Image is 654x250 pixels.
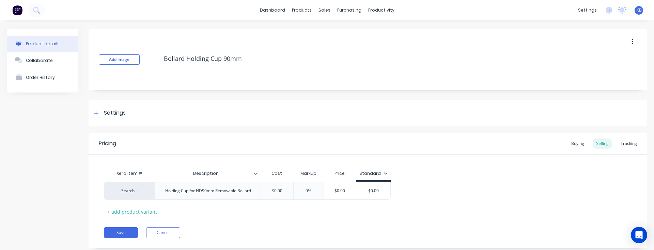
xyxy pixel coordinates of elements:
[575,5,600,15] div: settings
[104,206,160,217] div: + add product variant
[155,165,256,182] div: Description
[293,167,324,180] div: Markup
[636,7,642,13] span: KB
[631,227,647,243] div: Open Intercom Messenger
[356,182,390,199] div: $0.00
[104,182,391,200] div: Search...Holding Cup for HD90mm Removable Bollard$0.000%$0.00$0.00
[334,5,365,15] div: purchasing
[104,227,138,238] button: Save
[617,138,640,149] div: Tracking
[256,5,289,15] a: dashboard
[104,109,126,117] div: Settings
[146,227,180,238] button: Cancel
[160,186,256,195] div: Holding Cup for HD90mm Removable Bollard
[365,5,398,15] div: productivity
[160,51,591,67] textarea: Bollard Holding Cup 90mm
[324,167,356,180] div: Price
[593,138,612,149] div: Selling
[261,167,293,180] div: Cost
[111,188,148,194] div: Search...
[568,138,588,149] div: Buying
[155,167,261,180] div: Description
[26,75,55,80] div: Order History
[7,36,78,52] button: Product details
[12,5,22,15] img: Factory
[7,52,78,69] button: Collaborate
[359,170,388,177] div: Standard
[260,182,294,199] div: $0.00
[323,182,357,199] div: $0.00
[104,167,155,180] div: Xero Item #
[26,41,60,46] div: Product details
[315,5,334,15] div: sales
[7,69,78,86] button: Order History
[99,139,116,148] div: Pricing
[99,54,140,65] button: Add image
[289,5,315,15] div: products
[292,182,326,199] div: 0%
[26,58,53,63] div: Collaborate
